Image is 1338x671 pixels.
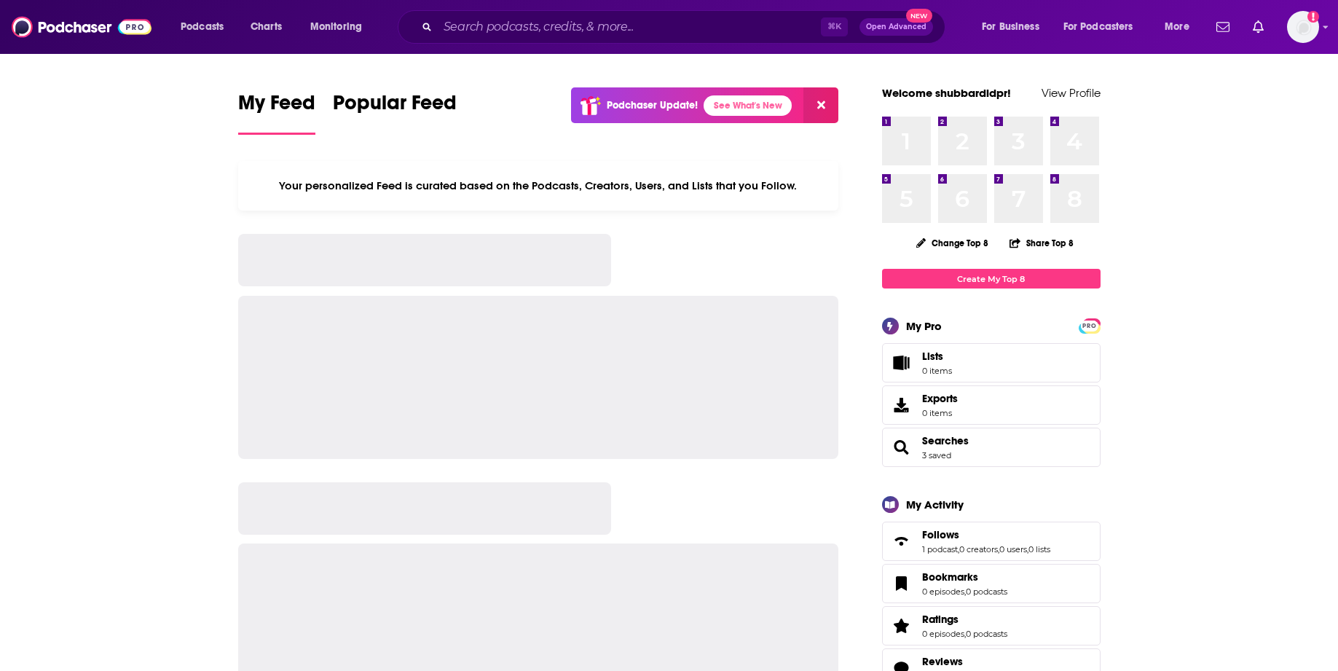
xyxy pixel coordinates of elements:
span: Podcasts [181,17,224,37]
a: My Feed [238,90,315,135]
a: Charts [241,15,291,39]
span: , [964,629,966,639]
span: Exports [922,392,958,405]
a: 0 users [999,544,1027,554]
a: Searches [922,434,969,447]
span: , [958,544,959,554]
span: Ratings [922,613,959,626]
a: 0 lists [1028,544,1050,554]
a: Show notifications dropdown [1211,15,1235,39]
span: Popular Feed [333,90,457,124]
span: ⌘ K [821,17,848,36]
span: Monitoring [310,17,362,37]
a: View Profile [1042,86,1101,100]
span: Reviews [922,655,963,668]
img: Podchaser - Follow, Share and Rate Podcasts [12,13,151,41]
button: open menu [300,15,381,39]
span: New [906,9,932,23]
a: 0 creators [959,544,998,554]
span: Searches [882,428,1101,467]
a: 0 podcasts [966,586,1007,597]
a: Exports [882,385,1101,425]
a: 3 saved [922,450,951,460]
a: Bookmarks [922,570,1007,584]
span: My Feed [238,90,315,124]
div: My Pro [906,319,942,333]
a: See What's New [704,95,792,116]
img: User Profile [1287,11,1319,43]
span: Open Advanced [866,23,926,31]
button: open menu [1054,15,1154,39]
p: Podchaser Update! [607,99,698,111]
a: Reviews [922,655,1007,668]
span: 0 items [922,408,958,418]
input: Search podcasts, credits, & more... [438,15,821,39]
span: Bookmarks [882,564,1101,603]
a: 0 episodes [922,629,964,639]
span: Follows [882,522,1101,561]
span: For Business [982,17,1039,37]
a: Searches [887,437,916,458]
span: Ratings [882,606,1101,646]
span: , [1027,544,1028,554]
span: 0 items [922,366,952,376]
button: open menu [1154,15,1208,39]
a: Follows [887,531,916,552]
span: More [1165,17,1189,37]
button: Show profile menu [1287,11,1319,43]
div: Search podcasts, credits, & more... [412,10,959,44]
svg: Add a profile image [1307,11,1319,23]
a: PRO [1081,320,1098,331]
span: Follows [922,528,959,541]
button: Change Top 8 [908,234,998,252]
button: open menu [170,15,243,39]
span: , [964,586,966,597]
a: Lists [882,343,1101,382]
span: Lists [887,353,916,373]
span: For Podcasters [1063,17,1133,37]
span: Lists [922,350,943,363]
span: Logged in as shubbardidpr [1287,11,1319,43]
button: Open AdvancedNew [859,18,933,36]
a: 0 podcasts [966,629,1007,639]
span: Lists [922,350,952,363]
span: Exports [887,395,916,415]
button: open menu [972,15,1058,39]
a: 1 podcast [922,544,958,554]
a: Follows [922,528,1050,541]
a: 0 episodes [922,586,964,597]
div: Your personalized Feed is curated based on the Podcasts, Creators, Users, and Lists that you Follow. [238,161,839,211]
div: My Activity [906,498,964,511]
a: Show notifications dropdown [1247,15,1270,39]
a: Ratings [887,616,916,636]
a: Welcome shubbardidpr! [882,86,1011,100]
a: Bookmarks [887,573,916,594]
button: Share Top 8 [1009,229,1074,257]
a: Popular Feed [333,90,457,135]
span: Bookmarks [922,570,978,584]
span: , [998,544,999,554]
a: Ratings [922,613,1007,626]
a: Create My Top 8 [882,269,1101,289]
span: Charts [251,17,282,37]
